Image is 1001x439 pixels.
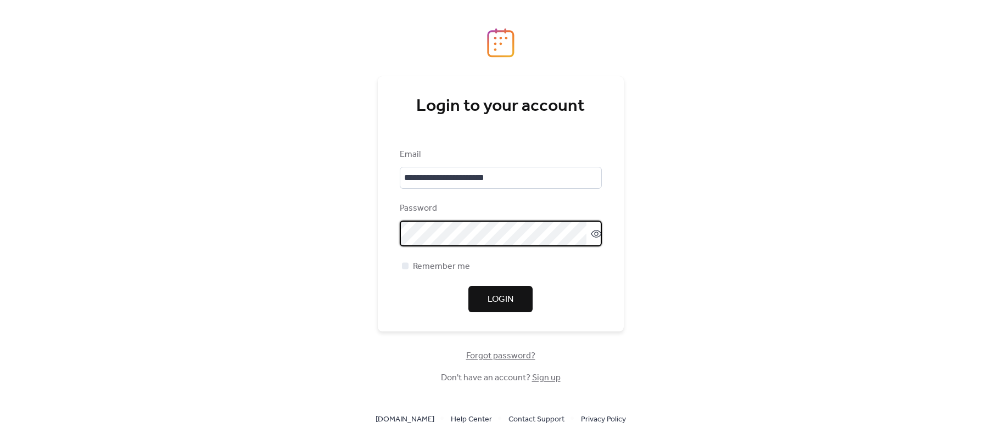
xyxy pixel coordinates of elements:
[400,148,600,161] div: Email
[508,413,564,426] span: Contact Support
[581,412,626,426] a: Privacy Policy
[581,413,626,426] span: Privacy Policy
[400,95,602,117] div: Login to your account
[400,202,600,215] div: Password
[487,28,515,58] img: logo
[441,372,561,385] span: Don't have an account?
[466,353,535,359] a: Forgot password?
[508,412,564,426] a: Contact Support
[488,293,513,306] span: Login
[532,369,561,386] a: Sign up
[466,350,535,363] span: Forgot password?
[376,413,434,426] span: [DOMAIN_NAME]
[451,412,492,426] a: Help Center
[451,413,492,426] span: Help Center
[413,260,470,273] span: Remember me
[468,286,533,312] button: Login
[376,412,434,426] a: [DOMAIN_NAME]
